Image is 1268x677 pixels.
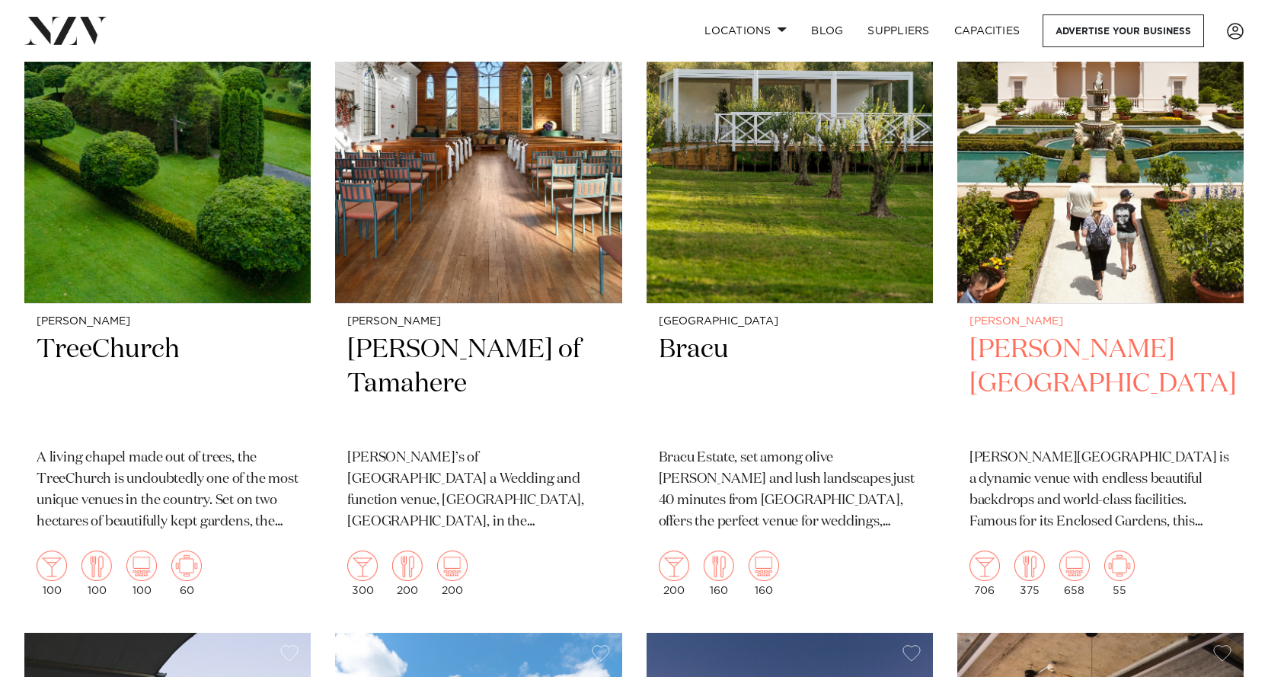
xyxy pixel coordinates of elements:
[126,551,157,596] div: 100
[1014,551,1045,581] img: dining.png
[171,551,202,581] img: meeting.png
[392,551,423,596] div: 200
[347,316,609,327] small: [PERSON_NAME]
[855,14,941,47] a: SUPPLIERS
[799,14,855,47] a: BLOG
[749,551,779,596] div: 160
[659,316,921,327] small: [GEOGRAPHIC_DATA]
[692,14,799,47] a: Locations
[659,551,689,581] img: cocktail.png
[347,551,378,596] div: 300
[749,551,779,581] img: theatre.png
[171,551,202,596] div: 60
[392,551,423,581] img: dining.png
[81,551,112,581] img: dining.png
[704,551,734,581] img: dining.png
[1014,551,1045,596] div: 375
[437,551,468,581] img: theatre.png
[1059,551,1090,596] div: 658
[126,551,157,581] img: theatre.png
[37,551,67,596] div: 100
[969,448,1231,533] p: [PERSON_NAME][GEOGRAPHIC_DATA] is a dynamic venue with endless beautiful backdrops and world-clas...
[659,551,689,596] div: 200
[1059,551,1090,581] img: theatre.png
[347,333,609,436] h2: [PERSON_NAME] of Tamahere
[969,333,1231,436] h2: [PERSON_NAME][GEOGRAPHIC_DATA]
[969,551,1000,581] img: cocktail.png
[347,448,609,533] p: [PERSON_NAME]’s of [GEOGRAPHIC_DATA] a Wedding and function venue, [GEOGRAPHIC_DATA], [GEOGRAPHIC...
[37,551,67,581] img: cocktail.png
[969,316,1231,327] small: [PERSON_NAME]
[37,316,299,327] small: [PERSON_NAME]
[37,333,299,436] h2: TreeChurch
[1104,551,1135,581] img: meeting.png
[24,17,107,44] img: nzv-logo.png
[704,551,734,596] div: 160
[659,448,921,533] p: Bracu Estate, set among olive [PERSON_NAME] and lush landscapes just 40 minutes from [GEOGRAPHIC_...
[1104,551,1135,596] div: 55
[81,551,112,596] div: 100
[969,551,1000,596] div: 706
[37,448,299,533] p: A living chapel made out of trees, the TreeChurch is undoubtedly one of the most unique venues in...
[1043,14,1204,47] a: Advertise your business
[437,551,468,596] div: 200
[347,551,378,581] img: cocktail.png
[659,333,921,436] h2: Bracu
[942,14,1033,47] a: Capacities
